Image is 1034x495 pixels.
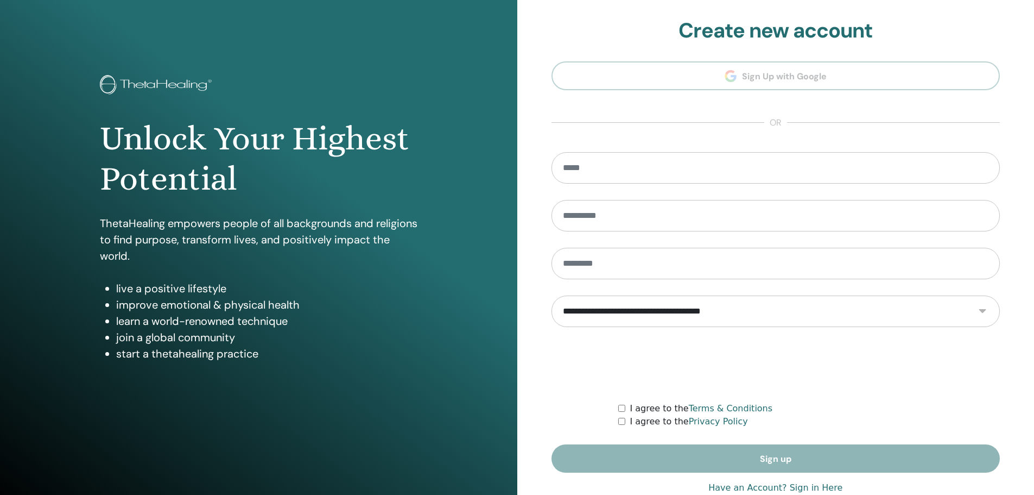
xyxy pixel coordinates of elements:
[116,297,417,313] li: improve emotional & physical health
[100,215,417,264] p: ThetaHealing empowers people of all backgrounds and religions to find purpose, transform lives, a...
[708,481,842,494] a: Have an Account? Sign in Here
[630,415,747,428] label: I agree to the
[689,403,772,413] a: Terms & Conditions
[116,329,417,346] li: join a global community
[116,280,417,297] li: live a positive lifestyle
[116,313,417,329] li: learn a world-renowned technique
[630,402,772,415] label: I agree to the
[551,18,1000,43] h2: Create new account
[116,346,417,362] li: start a thetahealing practice
[693,343,858,386] iframe: reCAPTCHA
[764,116,787,129] span: or
[100,118,417,199] h1: Unlock Your Highest Potential
[689,416,748,427] a: Privacy Policy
